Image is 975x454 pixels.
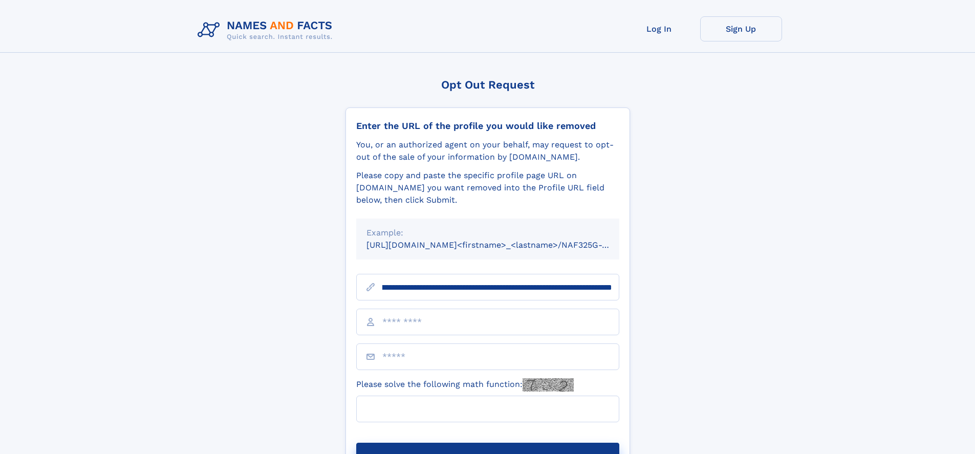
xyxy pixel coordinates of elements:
[345,78,630,91] div: Opt Out Request
[356,139,619,163] div: You, or an authorized agent on your behalf, may request to opt-out of the sale of your informatio...
[700,16,782,41] a: Sign Up
[356,169,619,206] div: Please copy and paste the specific profile page URL on [DOMAIN_NAME] you want removed into the Pr...
[366,227,609,239] div: Example:
[618,16,700,41] a: Log In
[356,120,619,132] div: Enter the URL of the profile you would like removed
[193,16,341,44] img: Logo Names and Facts
[356,378,574,392] label: Please solve the following math function:
[366,240,639,250] small: [URL][DOMAIN_NAME]<firstname>_<lastname>/NAF325G-xxxxxxxx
